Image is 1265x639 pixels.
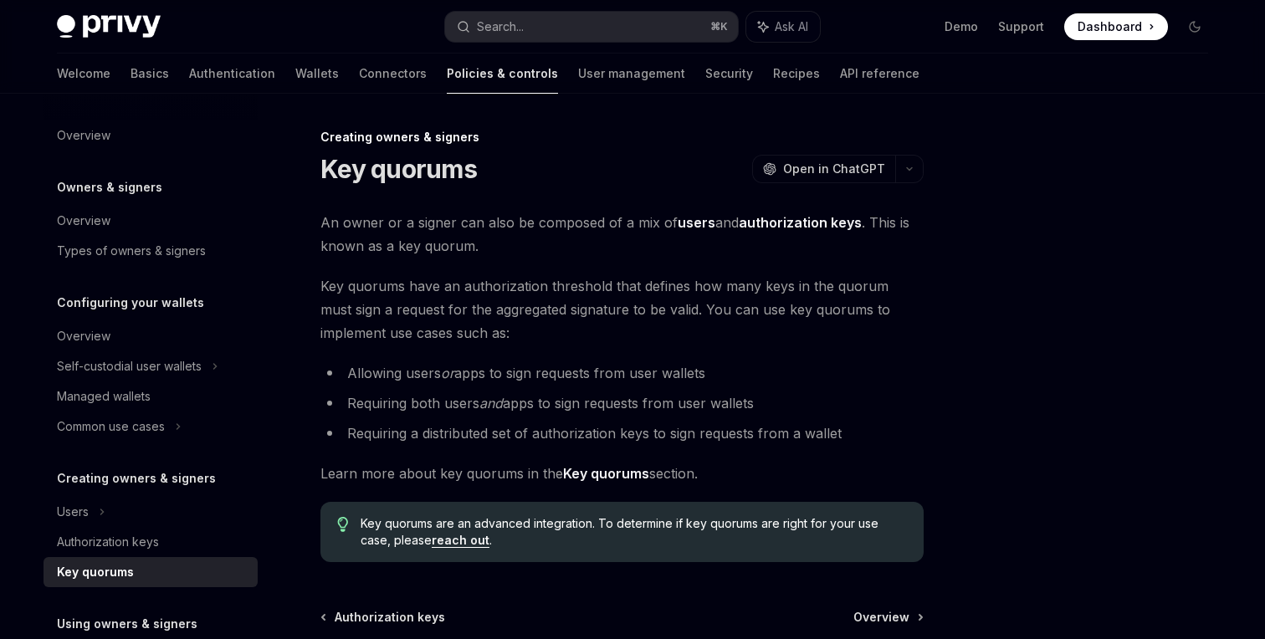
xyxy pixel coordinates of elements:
a: Welcome [57,54,110,94]
a: Overview [44,120,258,151]
a: Authentication [189,54,275,94]
span: Key quorums are an advanced integration. To determine if key quorums are right for your use case,... [361,515,907,549]
a: User management [578,54,685,94]
div: Self-custodial user wallets [57,356,202,376]
div: Key quorums [57,562,134,582]
a: reach out [432,533,489,548]
div: Users [57,502,89,522]
button: Toggle dark mode [1181,13,1208,40]
a: API reference [840,54,919,94]
a: Connectors [359,54,427,94]
h5: Using owners & signers [57,614,197,634]
span: Dashboard [1078,18,1142,35]
h1: Key quorums [320,154,477,184]
li: Requiring a distributed set of authorization keys to sign requests from a wallet [320,422,924,445]
span: Key quorums have an authorization threshold that defines how many keys in the quorum must sign a ... [320,274,924,345]
a: Recipes [773,54,820,94]
a: Key quorums [563,465,649,483]
a: Basics [131,54,169,94]
img: dark logo [57,15,161,38]
a: Authorization keys [322,609,445,626]
button: Ask AI [746,12,820,42]
a: Key quorums [44,557,258,587]
em: or [441,365,454,381]
span: Open in ChatGPT [783,161,885,177]
button: Open in ChatGPT [752,155,895,183]
strong: Key quorums [563,465,649,482]
h5: Owners & signers [57,177,162,197]
h5: Creating owners & signers [57,468,216,488]
div: Overview [57,326,110,346]
div: Authorization keys [57,532,159,552]
a: Demo [945,18,978,35]
div: Creating owners & signers [320,129,924,146]
a: Policies & controls [447,54,558,94]
a: Support [998,18,1044,35]
a: Dashboard [1064,13,1168,40]
a: Managed wallets [44,381,258,412]
li: Allowing users apps to sign requests from user wallets [320,361,924,385]
div: Types of owners & signers [57,241,206,261]
a: Overview [44,206,258,236]
a: Overview [853,609,922,626]
li: Requiring both users apps to sign requests from user wallets [320,391,924,415]
a: Wallets [295,54,339,94]
a: Security [705,54,753,94]
div: Overview [57,125,110,146]
svg: Tip [337,517,349,532]
span: Learn more about key quorums in the section. [320,462,924,485]
a: authorization keys [739,214,862,232]
span: Overview [853,609,909,626]
div: Overview [57,211,110,231]
a: users [678,214,715,232]
a: Authorization keys [44,527,258,557]
div: Search... [477,17,524,37]
div: Managed wallets [57,386,151,406]
a: Overview [44,321,258,351]
span: Authorization keys [335,609,445,626]
span: Ask AI [775,18,808,35]
span: An owner or a signer can also be composed of a mix of and . This is known as a key quorum. [320,211,924,258]
button: Search...⌘K [445,12,738,42]
div: Common use cases [57,417,165,437]
em: and [479,395,503,412]
a: Types of owners & signers [44,236,258,266]
span: ⌘ K [710,20,728,33]
h5: Configuring your wallets [57,293,204,313]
